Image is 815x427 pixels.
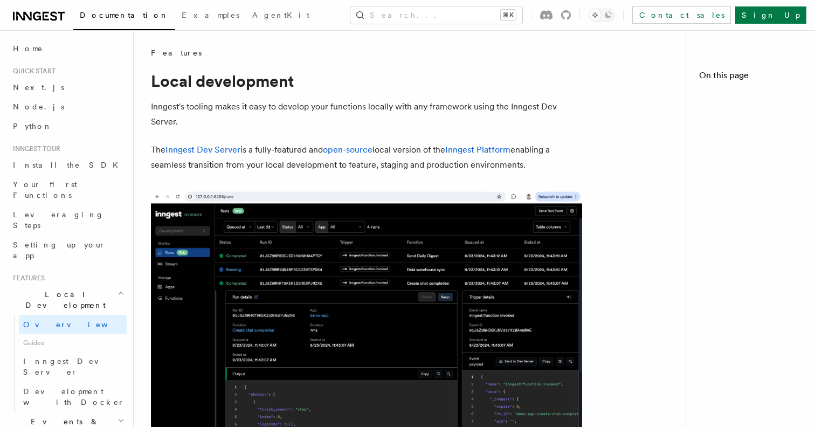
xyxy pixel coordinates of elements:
a: CLI and SDKs [706,168,802,198]
span: Setting up your app [13,240,106,260]
span: Examples [182,11,239,19]
a: Install the SDK [9,155,127,175]
span: FAQs [710,203,748,213]
span: Node.js [13,102,64,111]
span: Quick start [9,67,56,75]
span: Home [13,43,43,54]
button: Local Development [9,285,127,315]
div: Local Development [9,315,127,412]
a: Setting up your app [9,235,127,265]
a: Contact sales [632,6,731,24]
span: Development with Docker [23,387,125,407]
span: Documentation [80,11,169,19]
p: The is a fully-featured and local version of the enabling a seamless transition from your local d... [151,142,582,173]
button: Search...⌘K [350,6,522,24]
button: Toggle dark mode [589,9,614,22]
span: Your first Functions [13,180,77,199]
a: Examples [175,3,246,29]
h4: On this page [699,69,802,86]
a: Your first Functions [9,175,127,205]
a: Inngest Platform [445,144,510,155]
a: Development Flow with Inngest [706,116,802,168]
kbd: ⌘K [501,10,516,20]
span: Guides [19,334,127,352]
a: Documentation [73,3,175,30]
a: Next.js [9,78,127,97]
a: open-source [323,144,372,155]
span: Features [151,47,202,58]
span: Inngest tour [9,144,60,153]
a: FAQs [706,198,802,218]
a: Home [9,39,127,58]
span: Leveraging Steps [13,210,104,230]
span: Local development [703,91,802,112]
a: Node.js [9,97,127,116]
a: Leveraging Steps [9,205,127,235]
a: AgentKit [246,3,316,29]
a: Inngest Dev Server [165,144,240,155]
span: Next.js [13,83,64,92]
a: Sign Up [735,6,806,24]
span: Overview [23,320,134,329]
span: Features [9,274,45,283]
span: Local Development [9,289,118,311]
span: AgentKit [252,11,309,19]
a: Inngest Dev Server [19,352,127,382]
h1: Local development [151,71,582,91]
span: CLI and SDKs [710,173,802,194]
a: Local development [699,86,802,116]
span: Development Flow with Inngest [710,121,802,164]
span: Inngest Dev Server [23,357,115,376]
p: Inngest's tooling makes it easy to develop your functions locally with any framework using the In... [151,99,582,129]
a: Python [9,116,127,136]
span: Install the SDK [13,161,125,169]
a: Overview [19,315,127,334]
a: Development with Docker [19,382,127,412]
span: Python [13,122,52,130]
